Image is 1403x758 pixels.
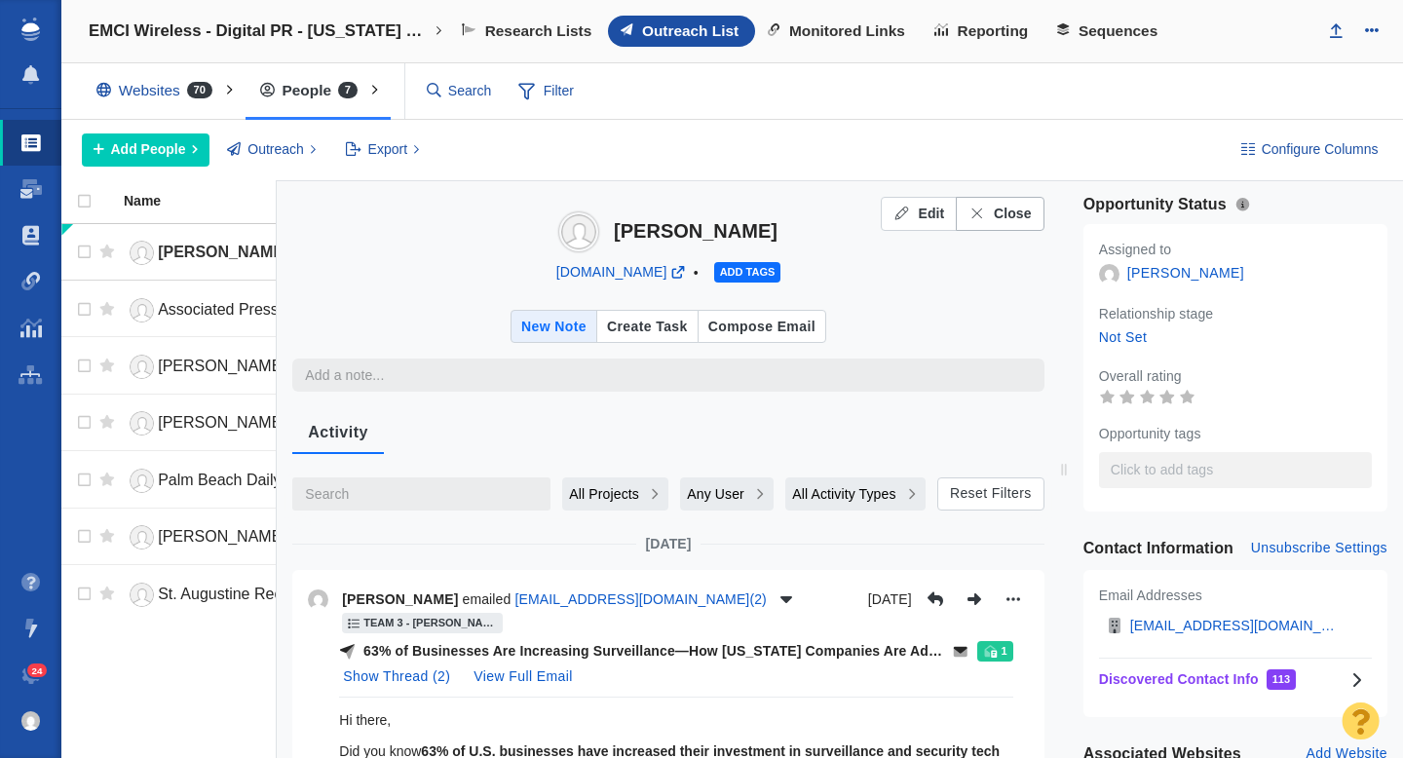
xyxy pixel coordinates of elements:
span: Add People [111,139,186,160]
a: Name [124,194,317,210]
button: Add People [82,133,209,167]
a: St. Augustine Record [124,578,301,612]
h4: EMCI Wireless - Digital PR - [US_STATE] Study: Smart Surveillance [89,21,430,41]
a: [PERSON_NAME] [124,236,301,270]
span: Monitored Links [789,22,905,40]
span: Associated Press [158,301,279,318]
a: [PERSON_NAME] [124,350,301,384]
span: Configure Columns [1262,139,1379,160]
span: St. Augustine Record [158,586,304,602]
a: [PERSON_NAME] [124,520,301,554]
a: Monitored Links [755,16,922,47]
span: Outreach [247,139,304,160]
a: Outreach List [608,16,755,47]
span: Research Lists [485,22,592,40]
span: Export [368,139,407,160]
span: [PERSON_NAME] [158,244,288,260]
img: buzzstream_logo_iconsimple.png [21,18,39,41]
input: Search [419,74,501,108]
span: [PERSON_NAME] [158,528,286,545]
div: Websites [82,68,236,113]
span: Sequences [1079,22,1157,40]
a: Sequences [1044,16,1174,47]
a: Associated Press [124,293,301,327]
span: 70 [187,82,212,98]
span: Palm Beach Daily News [158,472,324,488]
button: Outreach [216,133,327,167]
button: Export [334,133,431,167]
a: Research Lists [449,16,608,47]
span: Outreach List [642,22,739,40]
a: Palm Beach Daily News [124,464,301,498]
span: 24 [27,663,48,678]
a: [PERSON_NAME] [124,406,301,440]
span: [PERSON_NAME] [158,414,286,431]
span: [PERSON_NAME] [158,358,286,374]
a: Reporting [922,16,1044,47]
span: Filter [508,73,586,110]
img: 8a21b1a12a7554901d364e890baed237 [21,711,41,731]
button: Configure Columns [1230,133,1389,167]
div: Name [124,194,317,208]
span: Reporting [958,22,1029,40]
